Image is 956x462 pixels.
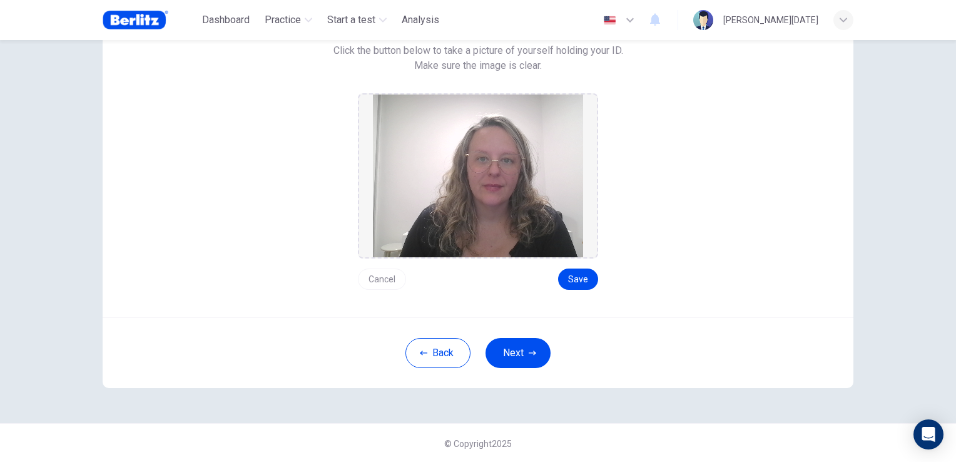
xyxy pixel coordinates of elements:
[103,8,197,33] a: Berlitz Brasil logo
[333,43,623,58] span: Click the button below to take a picture of yourself holding your ID.
[322,9,392,31] button: Start a test
[327,13,375,28] span: Start a test
[602,16,618,25] img: en
[723,13,818,28] div: [PERSON_NAME][DATE]
[414,58,542,73] span: Make sure the image is clear.
[373,95,583,257] img: preview screemshot
[444,439,512,449] span: © Copyright 2025
[265,13,301,28] span: Practice
[197,9,255,31] button: Dashboard
[405,338,470,368] button: Back
[558,269,598,290] button: Save
[402,13,439,28] span: Analysis
[486,338,551,368] button: Next
[397,9,444,31] div: You need a license to access this content
[260,9,317,31] button: Practice
[913,419,943,449] div: Open Intercom Messenger
[103,8,168,33] img: Berlitz Brasil logo
[358,269,406,290] button: Cancel
[202,13,250,28] span: Dashboard
[397,9,444,31] button: Analysis
[693,10,713,30] img: Profile picture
